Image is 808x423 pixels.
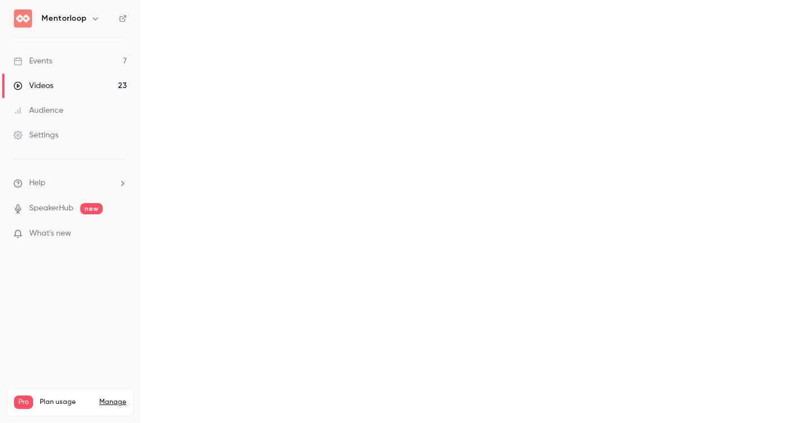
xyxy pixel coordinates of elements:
h6: Mentorloop [42,13,86,24]
li: help-dropdown-opener [13,177,127,189]
span: Plan usage [40,398,93,407]
div: Settings [13,130,58,141]
a: SpeakerHub [29,203,74,214]
span: Help [29,177,45,189]
span: Pro [14,396,33,409]
div: Videos [13,80,53,91]
img: Mentorloop [14,10,32,27]
span: What's new [29,228,71,240]
span: new [80,203,103,214]
div: Audience [13,105,63,116]
div: Events [13,56,52,67]
a: Manage [99,398,126,407]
